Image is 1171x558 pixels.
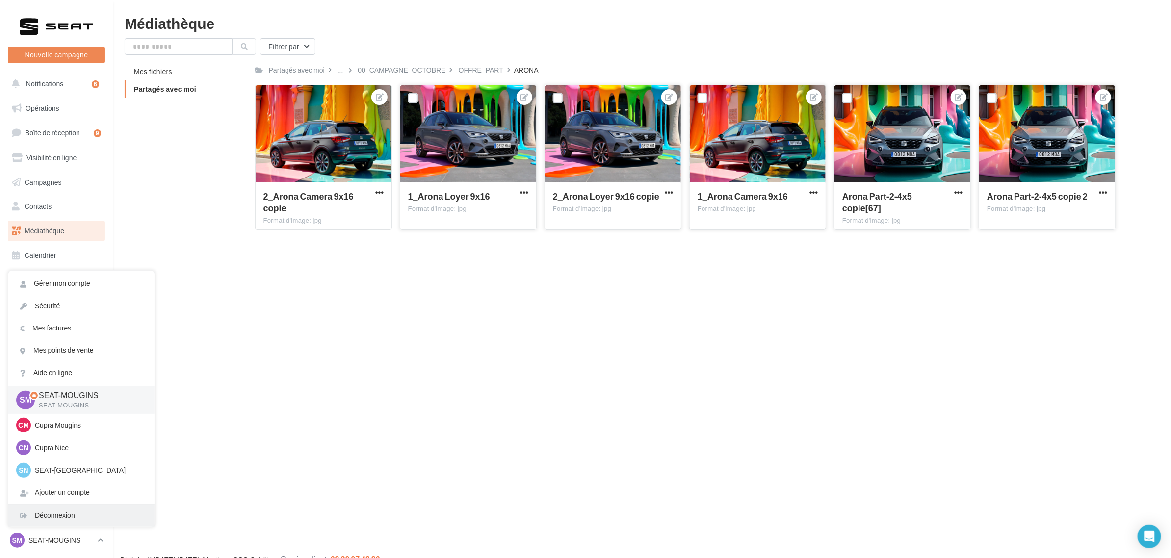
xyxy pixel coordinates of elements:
[8,505,155,527] div: Déconnexion
[8,362,155,384] a: Aide en ligne
[25,178,62,186] span: Campagnes
[134,67,172,76] span: Mes fichiers
[26,104,59,112] span: Opérations
[842,216,963,225] div: Format d'image: jpg
[6,245,107,266] a: Calendrier
[269,65,325,75] div: Partagés avec moi
[987,191,1088,202] span: Arona Part-2-4x5 copie 2
[6,269,107,298] a: PLV et print personnalisable
[553,204,673,213] div: Format d'image: jpg
[94,129,101,137] div: 9
[6,122,107,143] a: Boîte de réception9
[459,65,503,75] div: OFFRE_PART
[39,401,139,410] p: SEAT-MOUGINS
[8,482,155,504] div: Ajouter un compte
[20,394,31,406] span: SM
[8,339,155,361] a: Mes points de vente
[19,465,28,475] span: SN
[6,98,107,119] a: Opérations
[698,191,788,202] span: 1_Arona Camera 9x16
[92,80,99,88] div: 6
[25,202,52,210] span: Contacts
[8,317,155,339] a: Mes factures
[6,221,107,241] a: Médiathèque
[25,227,64,235] span: Médiathèque
[18,420,29,430] span: CM
[842,191,912,213] span: Arona Part-2-4x5 copie[67]
[26,79,63,88] span: Notifications
[408,204,528,213] div: Format d'image: jpg
[1138,525,1161,548] div: Open Intercom Messenger
[12,535,23,545] span: SM
[134,85,196,93] span: Partagés avec moi
[336,63,345,77] div: ...
[263,191,354,213] span: 2_Arona Camera 9x16 copie
[260,38,315,55] button: Filtrer par
[39,390,139,401] p: SEAT-MOUGINS
[125,16,1159,30] div: Médiathèque
[263,216,384,225] div: Format d'image: jpg
[514,65,539,75] div: ARONA
[987,204,1107,213] div: Format d'image: jpg
[6,74,103,94] button: Notifications 6
[358,65,445,75] div: 00_CAMPAGNE_OCTOBRE
[6,302,107,331] a: Campagnes DataOnDemand
[8,273,155,295] a: Gérer mon compte
[35,443,143,453] p: Cupra Nice
[6,172,107,193] a: Campagnes
[698,204,818,213] div: Format d'image: jpg
[8,295,155,317] a: Sécurité
[25,128,80,137] span: Boîte de réception
[8,531,105,550] a: SM SEAT-MOUGINS
[28,535,94,545] p: SEAT-MOUGINS
[35,465,143,475] p: SEAT-[GEOGRAPHIC_DATA]
[553,191,659,202] span: 2_Arona Loyer 9x16 copie
[19,443,28,453] span: CN
[26,153,77,162] span: Visibilité en ligne
[6,196,107,217] a: Contacts
[25,251,56,259] span: Calendrier
[408,191,490,202] span: 1_Arona Loyer 9x16
[8,47,105,63] button: Nouvelle campagne
[35,420,143,430] p: Cupra Mougins
[6,148,107,168] a: Visibilité en ligne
